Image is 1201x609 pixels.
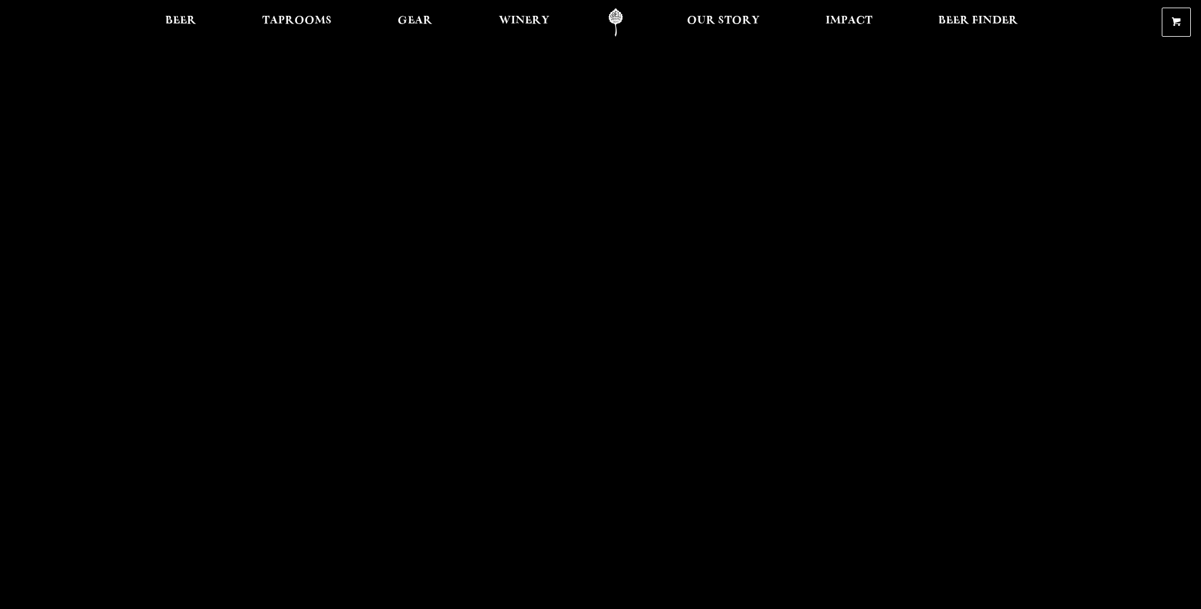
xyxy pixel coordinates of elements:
span: Beer Finder [938,16,1018,26]
a: Gear [389,8,441,37]
span: Impact [826,16,872,26]
a: Beer Finder [930,8,1026,37]
span: Our Story [687,16,760,26]
a: Taprooms [254,8,340,37]
span: Winery [499,16,550,26]
span: Beer [165,16,196,26]
a: Our Story [679,8,768,37]
span: Gear [398,16,432,26]
a: Odell Home [592,8,639,37]
span: Taprooms [262,16,332,26]
a: Impact [817,8,881,37]
a: Winery [491,8,558,37]
a: Beer [157,8,204,37]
